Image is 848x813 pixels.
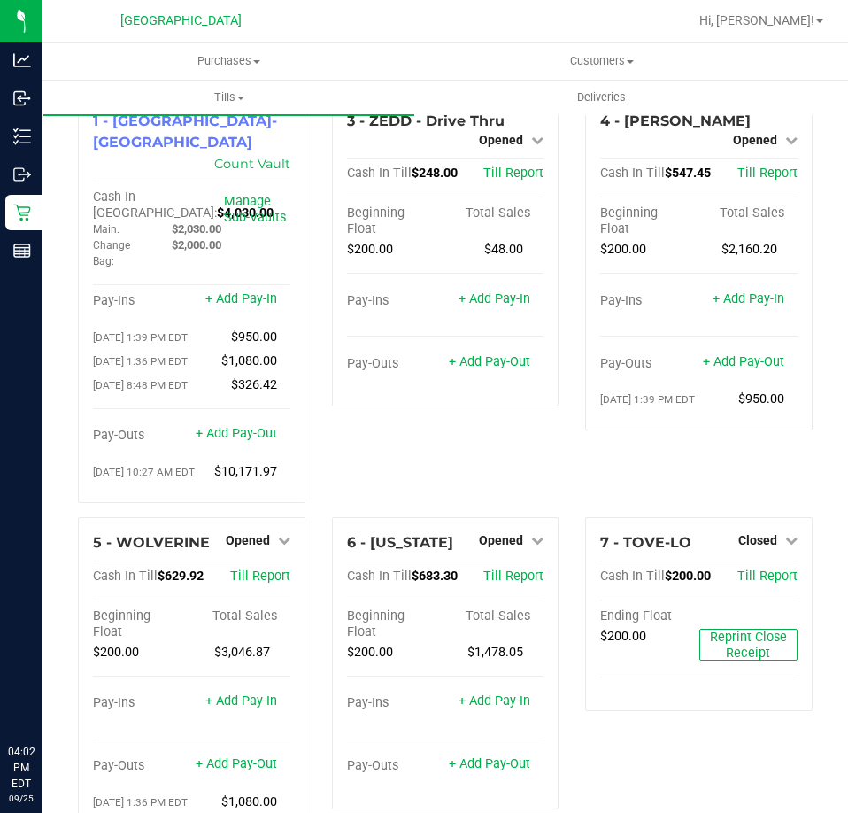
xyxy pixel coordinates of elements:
[713,291,784,306] a: + Add Pay-In
[699,629,798,661] button: Reprint Close Receipt
[347,293,445,309] div: Pay-Ins
[710,630,787,661] span: Reprint Close Receipt
[13,51,31,69] inline-svg: Analytics
[347,112,505,129] span: 3 - ZEDD - Drive Thru
[93,293,191,309] div: Pay-Ins
[445,608,543,624] div: Total Sales
[347,695,445,711] div: Pay-Ins
[699,205,798,221] div: Total Sales
[479,533,523,547] span: Opened
[600,166,665,181] span: Cash In Till
[600,629,646,644] span: $200.00
[416,53,787,69] span: Customers
[13,166,31,183] inline-svg: Outbound
[600,205,698,237] div: Beginning Float
[93,239,130,267] span: Change Bag:
[600,608,698,624] div: Ending Float
[224,194,286,225] a: Manage Sub-Vaults
[231,329,277,345] span: $950.00
[459,693,530,708] a: + Add Pay-In
[221,353,277,368] span: $1,080.00
[205,291,277,306] a: + Add Pay-In
[721,242,777,257] span: $2,160.20
[449,354,530,369] a: + Add Pay-Out
[93,695,191,711] div: Pay-Ins
[412,166,458,181] span: $248.00
[467,645,523,660] span: $1,478.05
[415,43,788,80] a: Customers
[8,744,35,792] p: 04:02 PM EDT
[120,13,242,28] span: [GEOGRAPHIC_DATA]
[93,331,188,344] span: [DATE] 1:39 PM EDT
[445,205,543,221] div: Total Sales
[221,794,277,809] span: $1,080.00
[737,166,798,181] a: Till Report
[412,569,458,584] span: $683.30
[665,569,711,584] span: $200.00
[191,608,289,624] div: Total Sales
[214,645,270,660] span: $3,046.87
[347,645,393,660] span: $200.00
[600,242,646,257] span: $200.00
[172,238,221,252] span: $2,000.00
[665,166,711,181] span: $547.45
[214,156,290,172] a: Count Vault
[226,533,270,547] span: Opened
[484,242,523,257] span: $48.00
[93,190,217,221] span: Cash In [GEOGRAPHIC_DATA]:
[18,671,71,724] iframe: Resource center
[347,534,453,551] span: 6 - [US_STATE]
[8,792,35,805] p: 09/25
[600,356,698,372] div: Pay-Outs
[158,569,204,584] span: $629.92
[13,242,31,259] inline-svg: Reports
[93,796,188,809] span: [DATE] 1:36 PM EDT
[93,355,188,368] span: [DATE] 1:36 PM EDT
[347,608,445,640] div: Beginning Float
[600,112,751,129] span: 4 - [PERSON_NAME]
[42,53,415,69] span: Purchases
[483,166,543,181] a: Till Report
[205,693,277,708] a: + Add Pay-In
[703,354,784,369] a: + Add Pay-Out
[347,356,445,372] div: Pay-Outs
[347,242,393,257] span: $200.00
[483,569,543,584] span: Till Report
[479,133,523,147] span: Opened
[600,569,665,584] span: Cash In Till
[172,222,221,236] span: $2,030.00
[738,391,784,406] span: $950.00
[347,166,412,181] span: Cash In Till
[459,291,530,306] a: + Add Pay-In
[347,758,445,774] div: Pay-Outs
[553,89,650,105] span: Deliveries
[13,89,31,107] inline-svg: Inbound
[196,426,277,441] a: + Add Pay-Out
[13,128,31,145] inline-svg: Inventory
[415,79,788,116] a: Deliveries
[230,569,290,584] a: Till Report
[93,569,158,584] span: Cash In Till
[93,223,119,236] span: Main:
[93,758,191,774] div: Pay-Outs
[738,533,777,547] span: Closed
[600,293,698,309] div: Pay-Ins
[600,534,691,551] span: 7 - TOVE-LO
[93,428,191,444] div: Pay-Outs
[93,645,139,660] span: $200.00
[93,534,210,551] span: 5 - WOLVERINE
[42,43,415,80] a: Purchases
[42,79,415,116] a: Tills
[347,205,445,237] div: Beginning Float
[600,393,695,406] span: [DATE] 1:39 PM EDT
[737,569,798,584] a: Till Report
[93,466,195,478] span: [DATE] 10:27 AM EDT
[93,608,191,640] div: Beginning Float
[214,464,277,479] span: $10,171.97
[449,756,530,771] a: + Add Pay-Out
[52,669,73,690] iframe: Resource center unread badge
[347,569,412,584] span: Cash In Till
